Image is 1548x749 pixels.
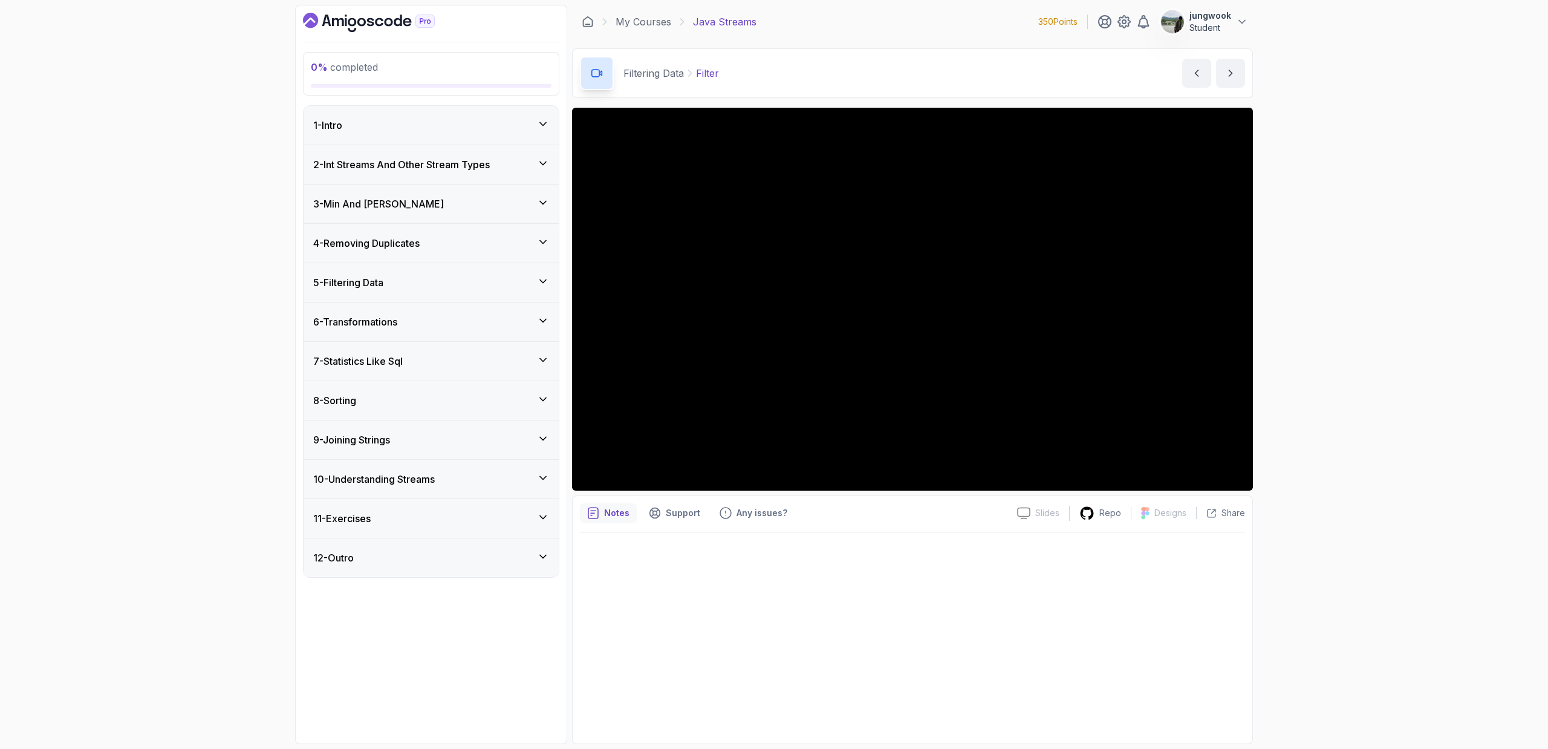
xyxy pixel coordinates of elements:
[666,507,700,519] p: Support
[1070,506,1131,521] a: Repo
[1189,10,1231,22] p: jungwook
[604,507,629,519] p: Notes
[304,499,559,538] button: 11-Exercises
[313,551,354,565] h3: 12 - Outro
[304,145,559,184] button: 2-Int Streams And Other Stream Types
[313,157,490,172] h3: 2 - Int Streams And Other Stream Types
[1216,59,1245,88] button: next content
[313,433,390,447] h3: 9 - Joining Strings
[313,236,420,250] h3: 4 - Removing Duplicates
[304,303,559,341] button: 6-Transformations
[1035,507,1059,519] p: Slides
[1497,701,1536,737] iframe: chat widget
[623,66,684,80] p: Filtering Data
[313,315,397,329] h3: 6 - Transformations
[1182,59,1211,88] button: previous content
[582,16,594,28] a: Dashboard
[304,342,559,381] button: 7-Statistics Like Sql
[1221,507,1245,519] p: Share
[313,275,383,290] h3: 5 - Filtering Data
[572,108,1253,491] iframe: 1 - Filter
[313,393,356,408] h3: 8 - Sorting
[693,15,756,29] p: Java Streams
[1196,507,1245,519] button: Share
[304,263,559,302] button: 5-Filtering Data
[642,503,707,523] button: Support button
[311,61,378,73] span: completed
[313,472,435,486] h3: 10 - Understanding Streams
[304,185,559,223] button: 3-Min And [PERSON_NAME]
[304,106,559,145] button: 1-Intro
[737,507,787,519] p: Any issues?
[304,538,559,577] button: 12-Outro
[1160,10,1248,34] button: user profile imagejungwookStudent
[1099,507,1121,519] p: Repo
[313,511,371,526] h3: 11 - Exercises
[303,13,463,32] a: Dashboard
[580,503,637,523] button: notes button
[1038,16,1078,28] p: 350 Points
[304,420,559,459] button: 9-Joining Strings
[313,354,403,368] h3: 7 - Statistics Like Sql
[1161,10,1184,33] img: user profile image
[712,503,795,523] button: Feedback button
[1154,507,1186,519] p: Designs
[313,118,342,132] h3: 1 - Intro
[304,381,559,420] button: 8-Sorting
[304,460,559,499] button: 10-Understanding Streams
[313,197,444,211] h3: 3 - Min And [PERSON_NAME]
[616,15,671,29] a: My Courses
[311,61,328,73] span: 0 %
[1189,22,1231,34] p: Student
[696,66,719,80] p: Filter
[304,224,559,263] button: 4-Removing Duplicates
